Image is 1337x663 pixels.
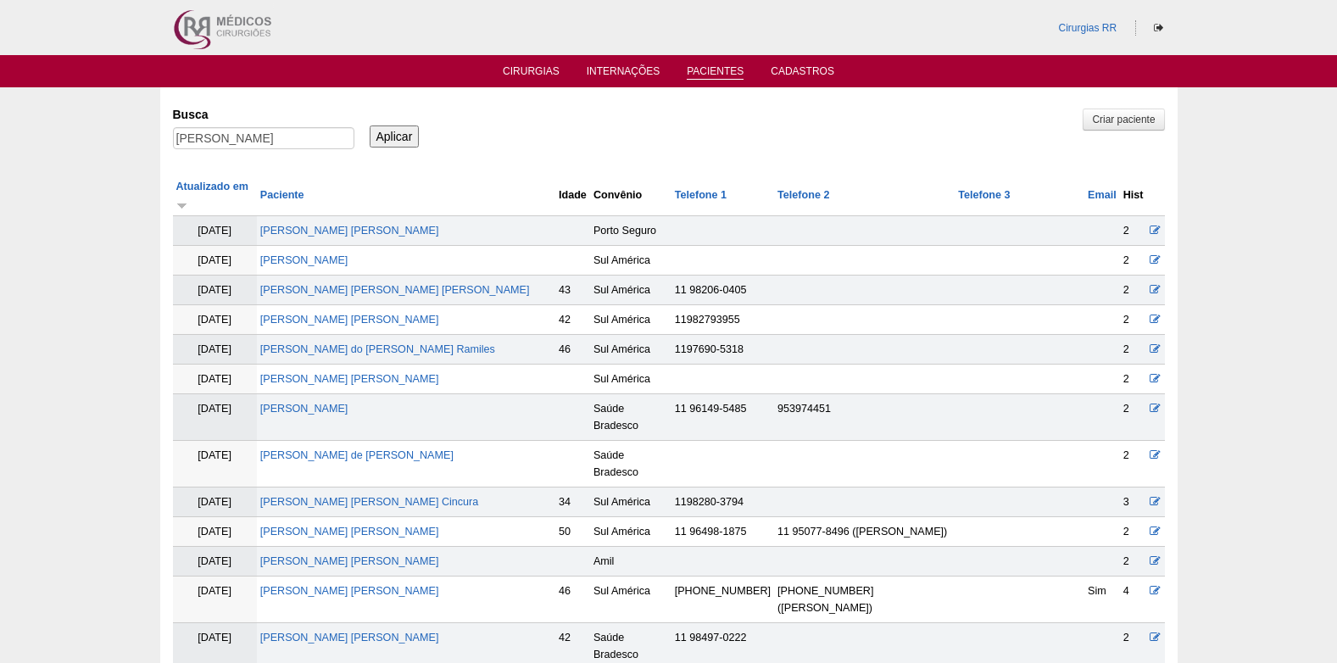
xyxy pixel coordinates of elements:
td: [PHONE_NUMBER] [671,577,774,623]
td: 11982793955 [671,305,774,335]
a: [PERSON_NAME] [260,403,348,415]
a: Pacientes [687,65,744,80]
td: 11 98206-0405 [671,276,774,305]
a: Cirurgias [503,65,560,82]
td: 34 [555,487,590,517]
td: [DATE] [173,246,257,276]
td: [DATE] [173,441,257,487]
td: 2 [1120,517,1147,547]
td: Sul América [590,335,671,365]
td: [DATE] [173,517,257,547]
i: Sair [1154,23,1163,33]
td: 2 [1120,305,1147,335]
td: [PHONE_NUMBER] ([PERSON_NAME]) [774,577,955,623]
td: 1198280-3794 [671,487,774,517]
a: Paciente [260,189,304,201]
td: [DATE] [173,487,257,517]
img: ordem crescente [176,199,187,210]
td: 50 [555,517,590,547]
td: Amil [590,547,671,577]
td: 46 [555,335,590,365]
a: [PERSON_NAME] [PERSON_NAME] Cincura [260,496,479,508]
td: 2 [1120,394,1147,441]
td: 3 [1120,487,1147,517]
td: 11 96149-5485 [671,394,774,441]
a: Cirurgias RR [1058,22,1117,34]
td: 2 [1120,335,1147,365]
th: Convênio [590,175,671,216]
a: [PERSON_NAME] [PERSON_NAME] [260,585,439,597]
td: Saúde Bradesco [590,394,671,441]
a: [PERSON_NAME] [PERSON_NAME] [260,225,439,237]
td: 2 [1120,276,1147,305]
td: Sul América [590,487,671,517]
td: 2 [1120,547,1147,577]
td: [DATE] [173,335,257,365]
a: Telefone 2 [777,189,829,201]
td: [DATE] [173,276,257,305]
td: 11 95077-8496 ([PERSON_NAME]) [774,517,955,547]
td: Porto Seguro [590,216,671,246]
td: [DATE] [173,365,257,394]
a: Cadastros [771,65,834,82]
label: Busca [173,106,354,123]
td: 2 [1120,441,1147,487]
td: Sul América [590,305,671,335]
td: Sul América [590,276,671,305]
a: [PERSON_NAME] de [PERSON_NAME] [260,449,454,461]
a: Email [1088,189,1117,201]
td: 2 [1120,246,1147,276]
td: 42 [555,305,590,335]
a: [PERSON_NAME] do [PERSON_NAME] Ramiles [260,343,495,355]
td: 4 [1120,577,1147,623]
td: [DATE] [173,394,257,441]
td: [DATE] [173,547,257,577]
input: Digite os termos que você deseja procurar. [173,127,354,149]
a: Criar paciente [1083,109,1164,131]
a: [PERSON_NAME] [PERSON_NAME] [260,373,439,385]
a: Internações [587,65,660,82]
a: [PERSON_NAME] [PERSON_NAME] [260,314,439,326]
td: Sul América [590,517,671,547]
td: 1197690-5318 [671,335,774,365]
a: [PERSON_NAME] [PERSON_NAME] [PERSON_NAME] [260,284,530,296]
td: 43 [555,276,590,305]
td: Sul América [590,577,671,623]
td: 953974451 [774,394,955,441]
td: [DATE] [173,216,257,246]
td: Saúde Bradesco [590,441,671,487]
td: 46 [555,577,590,623]
a: Telefone 3 [958,189,1010,201]
a: Telefone 1 [675,189,727,201]
td: Sul América [590,365,671,394]
td: 2 [1120,216,1147,246]
td: [DATE] [173,305,257,335]
td: Sim [1084,577,1120,623]
a: [PERSON_NAME] [PERSON_NAME] [260,555,439,567]
a: [PERSON_NAME] [260,254,348,266]
td: 2 [1120,365,1147,394]
td: [DATE] [173,577,257,623]
input: Aplicar [370,125,420,148]
td: Sul América [590,246,671,276]
th: Hist [1120,175,1147,216]
a: [PERSON_NAME] [PERSON_NAME] [260,632,439,643]
a: [PERSON_NAME] [PERSON_NAME] [260,526,439,538]
a: Atualizado em [176,181,248,209]
th: Idade [555,175,590,216]
td: 11 96498-1875 [671,517,774,547]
